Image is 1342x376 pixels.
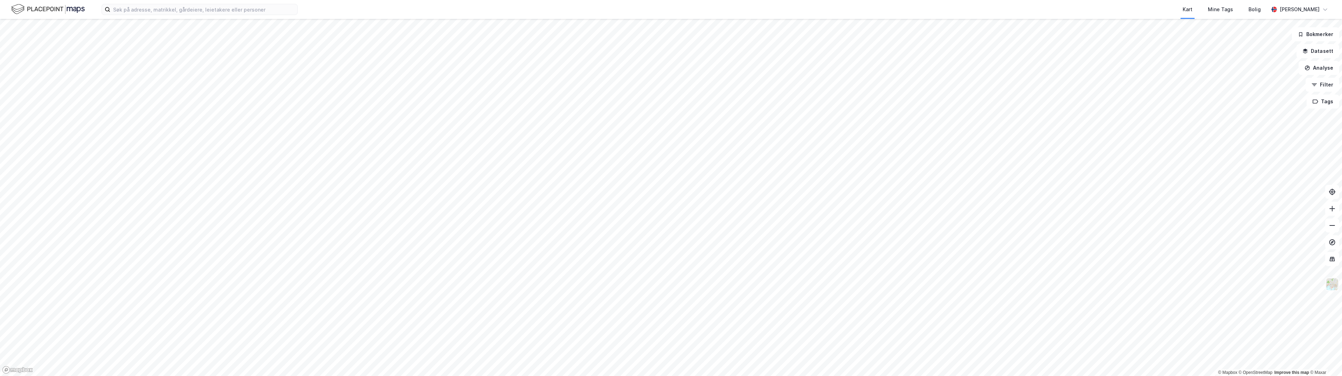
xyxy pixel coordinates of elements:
[1239,370,1273,375] a: OpenStreetMap
[110,4,297,15] input: Søk på adresse, matrikkel, gårdeiere, leietakere eller personer
[1299,61,1339,75] button: Analyse
[1208,5,1233,14] div: Mine Tags
[1292,27,1339,41] button: Bokmerker
[1280,5,1320,14] div: [PERSON_NAME]
[1307,95,1339,109] button: Tags
[1307,342,1342,376] iframe: Chat Widget
[1183,5,1192,14] div: Kart
[1296,44,1339,58] button: Datasett
[1274,370,1309,375] a: Improve this map
[1248,5,1261,14] div: Bolig
[2,366,33,374] a: Mapbox homepage
[1326,278,1339,291] img: Z
[1306,78,1339,92] button: Filter
[11,3,85,15] img: logo.f888ab2527a4732fd821a326f86c7f29.svg
[1307,342,1342,376] div: Kontrollprogram for chat
[1218,370,1237,375] a: Mapbox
